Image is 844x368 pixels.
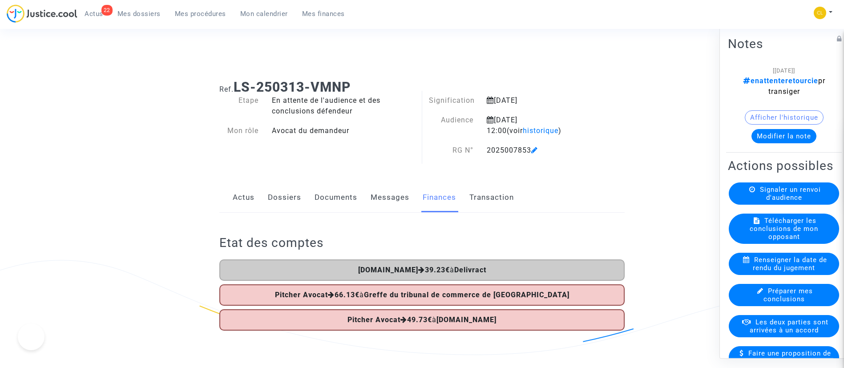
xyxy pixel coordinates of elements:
button: Afficher l'historique [745,110,824,124]
span: Mon calendrier [240,10,288,18]
b: 49.73€ [407,315,432,324]
b: Pitcher Avocat [275,291,328,299]
span: Signaler un renvoi d'audience [760,185,821,201]
span: à [347,315,497,324]
span: Faire une proposition de transaction [748,349,831,365]
div: [DATE] [480,95,596,106]
h2: Actions possibles [728,158,840,173]
span: à [275,291,569,299]
a: Transaction [469,183,514,212]
h2: Notes [728,36,840,51]
span: [[DATE]] [773,67,795,73]
span: Mes dossiers [117,10,161,18]
div: En attente de l'audience et des conclusions défendeur [265,95,422,117]
img: 6fca9af68d76bfc0a5525c74dfee314f [814,7,826,19]
a: 22Actus [77,7,110,20]
span: Mes finances [302,10,345,18]
div: Mon rôle [213,125,265,136]
a: Actus [233,183,254,212]
a: Messages [371,183,409,212]
div: Audience [422,115,481,136]
iframe: Help Scout Beacon - Open [18,324,44,350]
span: Ref. [219,85,234,93]
a: Documents [315,183,357,212]
a: Finances [423,183,456,212]
span: Mes procédures [175,10,226,18]
a: Mes dossiers [110,7,168,20]
span: Renseigner la date de rendu du jugement [753,255,827,271]
span: à [358,266,486,274]
span: (voir ) [507,126,561,135]
div: Etape [213,95,265,117]
b: LS-250313-VMNP [234,79,351,95]
a: Mon calendrier [233,7,295,20]
span: Les deux parties sont arrivées à un accord [750,318,828,334]
div: Avocat du demandeur [265,125,422,136]
span: Actus [85,10,103,18]
img: jc-logo.svg [7,4,77,23]
b: 66.13€ [335,291,359,299]
button: Modifier la note [751,129,816,143]
b: [DOMAIN_NAME] [358,266,418,274]
span: Préparer mes conclusions [763,287,813,303]
span: enattenteretourcie [743,76,818,85]
div: [DATE] 12:00 [480,115,596,136]
div: 2025007853 [480,145,596,156]
a: Mes procédures [168,7,233,20]
b: 39.23€ [425,266,450,274]
b: Pitcher Avocat [347,315,400,324]
div: RG N° [422,145,481,156]
span: historique [523,126,558,135]
div: Signification [422,95,481,106]
b: [DOMAIN_NAME] [436,315,497,324]
span: Télécharger les conclusions de mon opposant [750,216,818,240]
span: pr transiger [743,76,825,95]
h2: Etat des comptes [219,235,625,251]
b: Greffe du tribunal de commerce de [GEOGRAPHIC_DATA] [364,291,569,299]
div: 22 [101,5,113,16]
a: Mes finances [295,7,352,20]
b: Delivract [454,266,486,274]
a: Dossiers [268,183,301,212]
